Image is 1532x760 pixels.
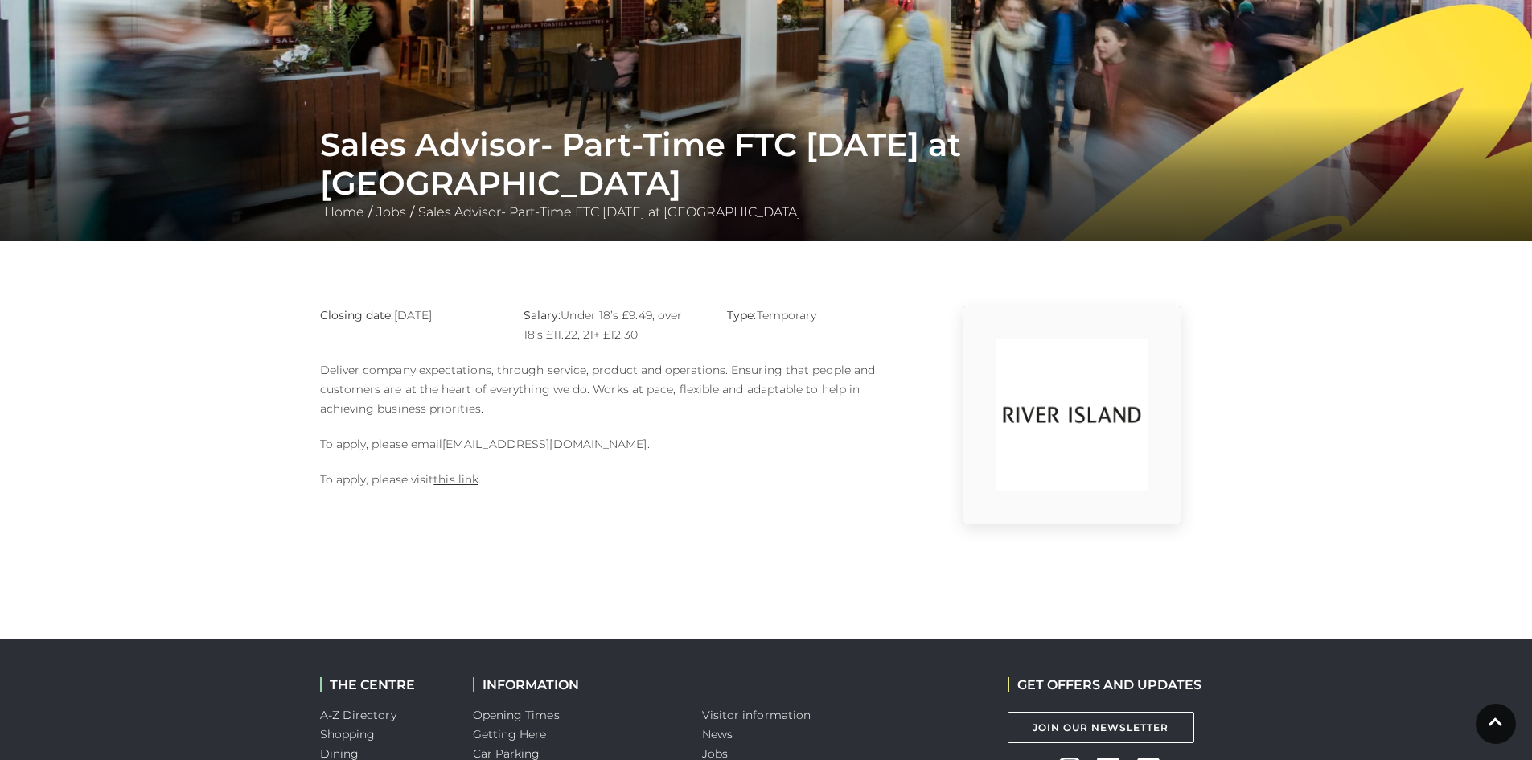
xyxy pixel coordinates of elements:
[1008,712,1194,743] a: Join Our Newsletter
[320,708,396,722] a: A-Z Directory
[702,708,811,722] a: Visitor information
[433,472,478,487] a: this link
[524,306,703,344] p: Under 18’s £9.49, over 18’s £11.22, 21+ £12.30
[414,204,805,220] a: Sales Advisor- Part-Time FTC [DATE] at [GEOGRAPHIC_DATA]
[320,677,449,692] h2: THE CENTRE
[320,204,368,220] a: Home
[320,727,376,742] a: Shopping
[308,125,1225,222] div: / /
[320,308,394,322] strong: Closing date:
[473,708,560,722] a: Opening Times
[524,308,561,322] strong: Salary:
[320,306,499,325] p: [DATE]
[442,437,647,451] a: [EMAIL_ADDRESS][DOMAIN_NAME]
[473,677,678,692] h2: INFORMATION
[702,727,733,742] a: News
[727,308,756,322] strong: Type:
[320,125,1213,203] h1: Sales Advisor- Part-Time FTC [DATE] at [GEOGRAPHIC_DATA]
[1008,677,1201,692] h2: GET OFFERS AND UPDATES
[727,306,906,325] p: Temporary
[473,727,547,742] a: Getting Here
[320,470,907,489] p: To apply, please visit .
[320,434,907,454] p: To apply, please email .
[996,339,1148,491] img: 9_1554823252_w6od.png
[372,204,410,220] a: Jobs
[320,360,907,418] p: Deliver company expectations, through service, product and operations. Ensuring that people and c...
